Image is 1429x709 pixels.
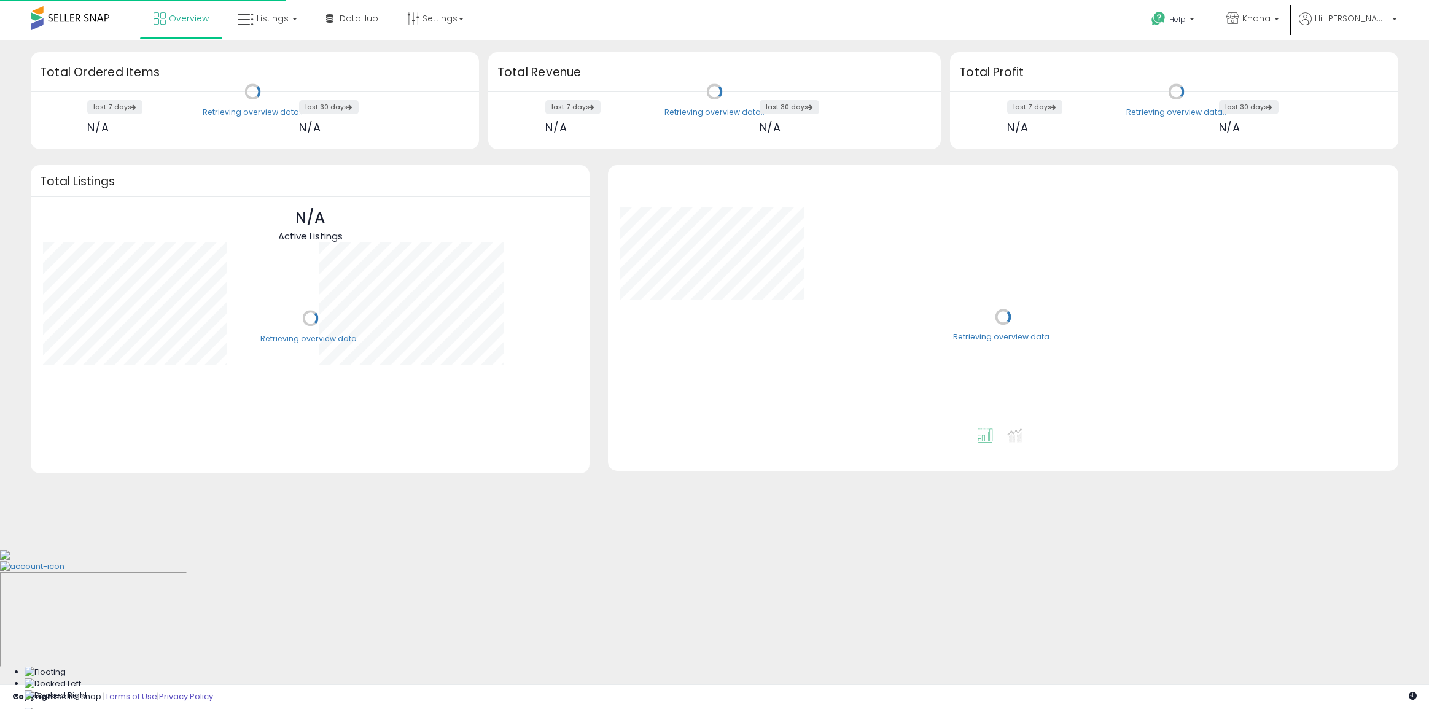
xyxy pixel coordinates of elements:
[664,107,765,118] div: Retrieving overview data..
[953,332,1053,343] div: Retrieving overview data..
[257,12,289,25] span: Listings
[1151,11,1166,26] i: Get Help
[25,678,81,690] img: Docked Left
[1142,2,1207,40] a: Help
[1242,12,1271,25] span: Khana
[169,12,209,25] span: Overview
[203,107,303,118] div: Retrieving overview data..
[260,333,360,344] div: Retrieving overview data..
[1169,14,1186,25] span: Help
[1299,12,1397,40] a: Hi [PERSON_NAME]
[340,12,378,25] span: DataHub
[25,667,66,678] img: Floating
[1126,107,1226,118] div: Retrieving overview data..
[25,690,87,702] img: Docked Right
[1315,12,1388,25] span: Hi [PERSON_NAME]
